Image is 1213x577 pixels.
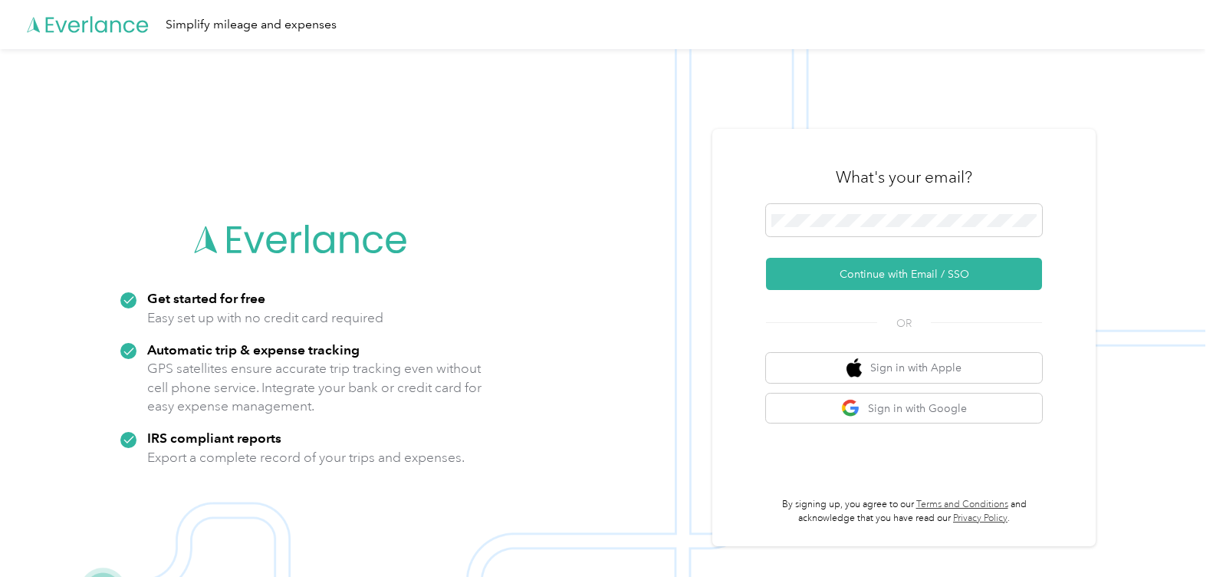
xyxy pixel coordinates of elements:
img: google logo [841,399,860,418]
span: OR [877,315,931,331]
p: Easy set up with no credit card required [147,308,383,328]
img: apple logo [846,358,862,378]
button: Continue with Email / SSO [766,258,1042,290]
a: Terms and Conditions [916,499,1008,510]
a: Privacy Policy [953,513,1008,524]
button: apple logoSign in with Apple [766,353,1042,383]
p: GPS satellites ensure accurate trip tracking even without cell phone service. Integrate your bank... [147,359,482,416]
strong: Get started for free [147,290,265,306]
button: google logoSign in with Google [766,394,1042,424]
div: Simplify mileage and expenses [166,15,337,35]
h3: What's your email? [836,167,972,188]
strong: IRS compliant reports [147,430,281,446]
p: By signing up, you agree to our and acknowledge that you have read our . [766,498,1042,525]
strong: Automatic trip & expense tracking [147,341,360,358]
p: Export a complete record of your trips and expenses. [147,448,465,467]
